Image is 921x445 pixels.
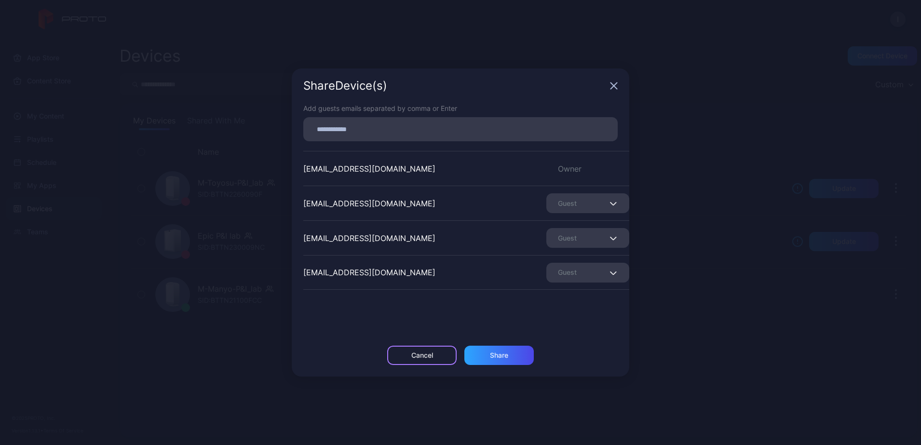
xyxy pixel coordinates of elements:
[303,232,435,244] div: [EMAIL_ADDRESS][DOMAIN_NAME]
[546,228,629,248] button: Guest
[546,163,629,175] div: Owner
[490,351,508,359] div: Share
[303,267,435,278] div: [EMAIL_ADDRESS][DOMAIN_NAME]
[303,80,606,92] div: Share Device (s)
[464,346,534,365] button: Share
[303,103,618,113] div: Add guests emails separated by comma or Enter
[387,346,457,365] button: Cancel
[546,193,629,213] button: Guest
[546,263,629,283] button: Guest
[303,198,435,209] div: [EMAIL_ADDRESS][DOMAIN_NAME]
[303,163,435,175] div: [EMAIL_ADDRESS][DOMAIN_NAME]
